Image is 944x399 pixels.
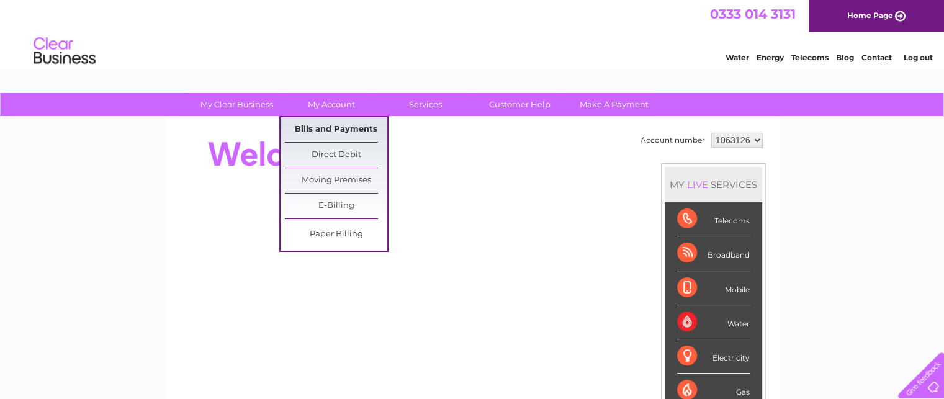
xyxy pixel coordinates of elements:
a: Make A Payment [563,93,665,116]
div: MY SERVICES [665,167,762,202]
img: logo.png [33,32,96,70]
a: My Account [280,93,382,116]
a: Services [374,93,477,116]
div: Mobile [677,271,750,305]
a: Water [726,53,749,62]
div: Broadband [677,236,750,271]
a: Log out [903,53,932,62]
a: E-Billing [285,194,387,218]
td: Account number [637,130,708,151]
a: Bills and Payments [285,117,387,142]
div: Water [677,305,750,339]
a: Energy [757,53,784,62]
div: Clear Business is a trading name of Verastar Limited (registered in [GEOGRAPHIC_DATA] No. 3667643... [179,7,766,60]
div: Electricity [677,339,750,374]
a: Customer Help [469,93,571,116]
div: Telecoms [677,202,750,236]
a: 0333 014 3131 [710,6,796,22]
a: My Clear Business [186,93,288,116]
a: Moving Premises [285,168,387,193]
a: Direct Debit [285,143,387,168]
a: Blog [836,53,854,62]
a: Paper Billing [285,222,387,247]
a: Telecoms [791,53,829,62]
a: Contact [861,53,892,62]
div: LIVE [685,179,711,191]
